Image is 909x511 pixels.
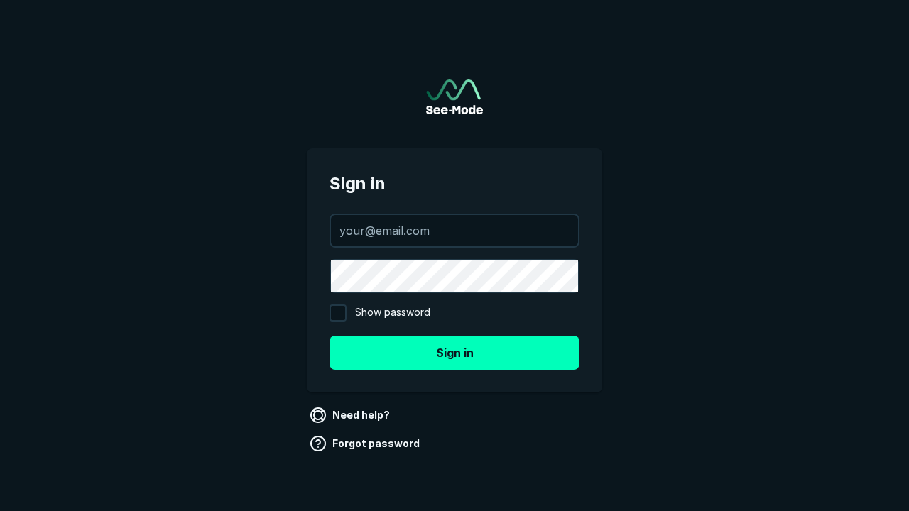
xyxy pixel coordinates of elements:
[355,304,430,322] span: Show password
[331,215,578,246] input: your@email.com
[330,336,579,370] button: Sign in
[307,432,425,455] a: Forgot password
[307,404,396,427] a: Need help?
[330,171,579,197] span: Sign in
[426,79,483,114] a: Go to sign in
[426,79,483,114] img: See-Mode Logo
